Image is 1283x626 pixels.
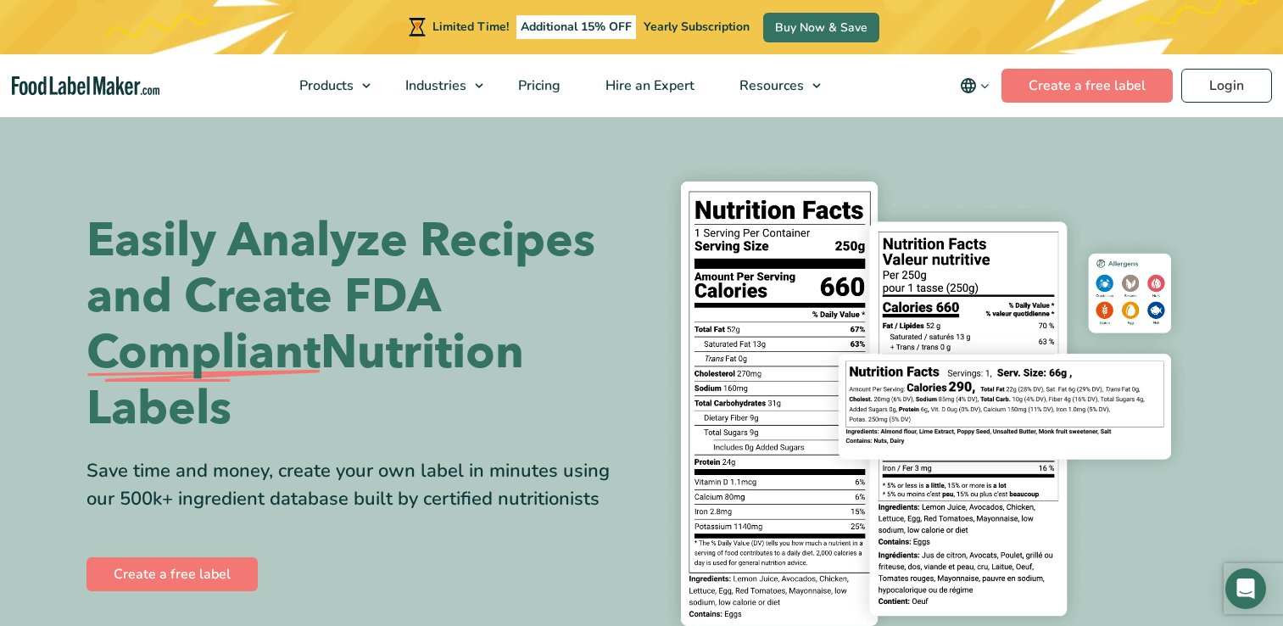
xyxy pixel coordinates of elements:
span: Products [294,76,355,95]
a: Products [277,54,379,117]
span: Compliant [86,325,321,381]
div: Save time and money, create your own label in minutes using our 500k+ ingredient database built b... [86,457,629,513]
a: Create a free label [1001,69,1173,103]
span: Hire an Expert [600,76,696,95]
span: Additional 15% OFF [516,15,636,39]
span: Yearly Subscription [644,19,750,35]
div: Open Intercom Messenger [1225,568,1266,609]
a: Hire an Expert [583,54,713,117]
span: Limited Time! [432,19,509,35]
a: Industries [383,54,492,117]
a: Buy Now & Save [763,13,879,42]
span: Industries [400,76,468,95]
a: Login [1181,69,1272,103]
a: Resources [717,54,829,117]
span: Resources [734,76,806,95]
h1: Easily Analyze Recipes and Create FDA Nutrition Labels [86,213,629,437]
span: Pricing [513,76,562,95]
a: Pricing [496,54,579,117]
a: Create a free label [86,557,258,591]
